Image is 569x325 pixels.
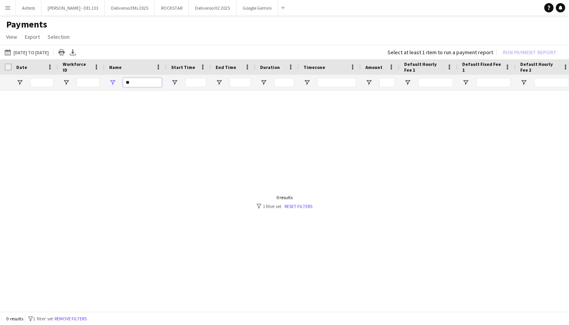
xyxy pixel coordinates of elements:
[365,64,382,70] span: Amount
[45,32,73,42] a: Selection
[404,79,411,86] button: Open Filter Menu
[284,203,312,209] a: Reset filters
[41,0,105,15] button: [PERSON_NAME] - DEL133
[6,33,17,40] span: View
[216,64,236,70] span: End Time
[109,64,122,70] span: Name
[520,61,560,73] span: Default Hourly Fee 2
[22,32,43,42] a: Export
[520,79,527,86] button: Open Filter Menu
[48,33,70,40] span: Selection
[418,78,453,87] input: Default Hourly Fee 1 Filter Input
[155,0,189,15] button: ROCKSTAR
[57,48,66,57] app-action-btn: Print
[63,79,70,86] button: Open Filter Menu
[216,79,223,86] button: Open Filter Menu
[63,61,91,73] span: Workforce ID
[5,64,12,71] input: Column with Header Selection
[303,64,325,70] span: Timezone
[185,78,206,87] input: Start Time Filter Input
[404,61,444,73] span: Default Hourly Fee 1
[387,49,493,56] div: Select at least 1 item to run a payment report
[30,78,53,87] input: Date Filter Input
[534,78,569,87] input: Default Hourly Fee 2 Filter Input
[68,48,77,57] app-action-btn: Export XLSX
[379,78,395,87] input: Amount Filter Input
[257,194,312,200] div: 0 results
[462,79,469,86] button: Open Filter Menu
[365,79,372,86] button: Open Filter Menu
[33,316,53,322] span: 1 filter set
[317,78,356,87] input: Timezone Filter Input
[16,0,41,15] button: Airbnb
[109,79,116,86] button: Open Filter Menu
[260,64,280,70] span: Duration
[230,78,251,87] input: End Time Filter Input
[3,48,50,57] button: [DATE] to [DATE]
[257,203,312,209] div: 1 filter set
[105,0,155,15] button: Deliveroo EMs 2025
[237,0,278,15] button: Google Gemini
[171,79,178,86] button: Open Filter Menu
[16,64,27,70] span: Date
[3,32,20,42] a: View
[303,79,310,86] button: Open Filter Menu
[53,315,88,323] button: Remove filters
[123,78,162,87] input: Name Filter Input
[16,79,23,86] button: Open Filter Menu
[189,0,237,15] button: Deliveroo H2 2025
[260,79,267,86] button: Open Filter Menu
[476,78,511,87] input: Default Fixed Fee 1 Filter Input
[171,64,195,70] span: Start Time
[462,61,502,73] span: Default Fixed Fee 1
[25,33,40,40] span: Export
[77,78,100,87] input: Workforce ID Filter Input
